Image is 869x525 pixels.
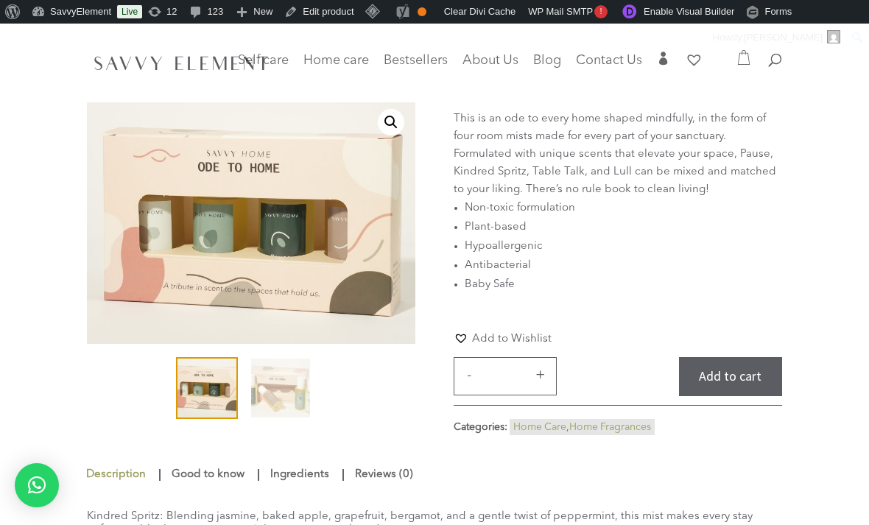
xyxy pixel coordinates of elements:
[576,55,642,76] a: Contact Us
[576,54,642,67] span: Contact Us
[90,51,272,74] img: SavvyElement
[378,109,404,135] a: View full-screen image gallery
[87,98,415,345] img: Ode to Home
[679,357,782,396] button: Add to cart
[418,7,426,16] div: OK
[657,52,670,65] span: 
[85,462,149,488] a: Description
[465,275,782,295] li: Baby Safe
[238,55,289,85] a: Self care
[462,54,518,67] span: About Us
[454,331,552,346] a: Add to Wishlist
[454,110,782,199] p: This is an ode to every home shaped mindfully, in the form of four room mists made for every part...
[657,52,670,76] a: 
[458,366,480,384] button: -
[454,422,507,432] span: Categories:
[465,237,782,256] li: Hypoallergenic
[303,55,369,85] a: Home care
[351,462,417,488] a: Reviews (0)
[251,359,310,417] img: Ode to Home - Image 2
[384,54,448,67] span: Bestsellers
[530,366,552,384] button: +
[465,199,782,218] li: Non-toxic formulation
[569,422,651,432] a: Home Fragrances
[238,54,289,67] span: Self care
[462,55,518,76] a: About Us
[384,55,448,76] a: Bestsellers
[472,334,552,345] span: Add to Wishlist
[117,5,142,18] a: Live
[303,54,369,67] span: Home care
[465,256,782,275] li: Antibacterial
[177,359,236,417] img: Ode to Home
[533,55,561,76] a: Blog
[168,462,248,488] a: Good to know
[482,358,527,395] input: Product quantity
[594,5,608,18] span: !
[513,422,566,432] a: Home Care
[465,218,782,237] li: Plant-based
[533,54,561,67] span: Blog
[510,419,655,435] span: ,
[708,26,846,49] a: Howdy,
[744,32,823,43] span: [PERSON_NAME]
[267,462,333,488] a: Ingredients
